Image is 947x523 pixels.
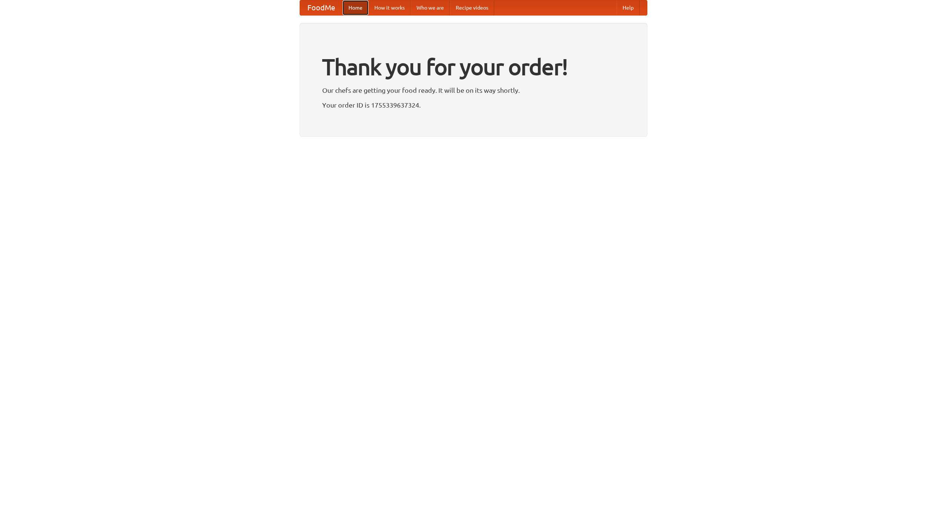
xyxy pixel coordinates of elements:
[322,99,625,111] p: Your order ID is 1755339637324.
[300,0,343,15] a: FoodMe
[322,85,625,96] p: Our chefs are getting your food ready. It will be on its way shortly.
[411,0,450,15] a: Who we are
[368,0,411,15] a: How it works
[450,0,494,15] a: Recipe videos
[343,0,368,15] a: Home
[617,0,640,15] a: Help
[322,49,625,85] h1: Thank you for your order!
